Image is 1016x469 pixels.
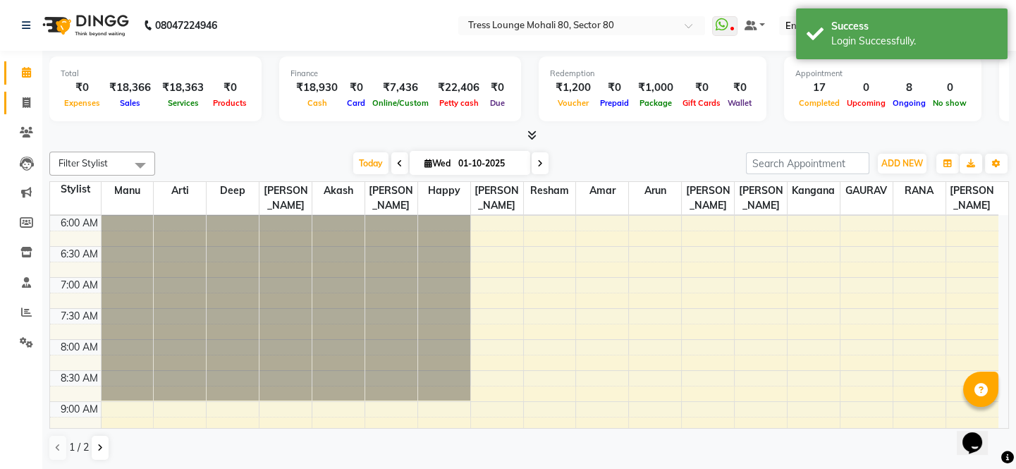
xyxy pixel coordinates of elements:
div: 8 [889,80,929,96]
span: [PERSON_NAME] [946,182,999,214]
span: Today [353,152,388,174]
span: [PERSON_NAME] [735,182,787,214]
div: 8:30 AM [58,371,101,386]
div: 6:00 AM [58,216,101,231]
div: 0 [929,80,970,96]
span: Sales [116,98,144,108]
span: GAURAV [840,182,893,200]
iframe: chat widget [957,413,1002,455]
span: Cash [304,98,331,108]
div: Appointment [795,68,970,80]
span: Prepaid [596,98,632,108]
span: Wallet [724,98,755,108]
div: 6:30 AM [58,247,101,262]
input: Search Appointment [746,152,869,174]
span: Ongoing [889,98,929,108]
span: No show [929,98,970,108]
span: Voucher [554,98,592,108]
div: 7:00 AM [58,278,101,293]
div: Login Successfully. [831,34,997,49]
div: Total [61,68,250,80]
span: ADD NEW [881,158,923,169]
div: Redemption [550,68,755,80]
div: ₹0 [209,80,250,96]
span: Gift Cards [679,98,724,108]
div: 9:00 AM [58,402,101,417]
span: Arti [154,182,206,200]
div: 0 [843,80,889,96]
span: Card [343,98,369,108]
span: Deep [207,182,259,200]
div: 8:00 AM [58,340,101,355]
div: 17 [795,80,843,96]
div: ₹18,930 [290,80,343,96]
input: 2025-10-01 [454,153,525,174]
div: ₹1,000 [632,80,679,96]
div: Stylist [50,182,101,197]
span: 1 / 2 [69,440,89,455]
div: ₹1,200 [550,80,596,96]
span: Filter Stylist [59,157,108,169]
div: ₹18,366 [104,80,157,96]
span: [PERSON_NAME] [365,182,417,214]
span: Manu [102,182,154,200]
span: Package [636,98,675,108]
b: 08047224946 [155,6,217,45]
span: [PERSON_NAME] [682,182,734,214]
span: Akash [312,182,365,200]
span: Completed [795,98,843,108]
span: Services [164,98,202,108]
div: Success [831,19,997,34]
div: ₹0 [343,80,369,96]
span: Amar [576,182,628,200]
span: Products [209,98,250,108]
div: ₹0 [679,80,724,96]
span: Wed [421,158,454,169]
span: Happy [418,182,470,200]
span: Expenses [61,98,104,108]
div: 7:30 AM [58,309,101,324]
span: RANA [893,182,945,200]
div: ₹7,436 [369,80,432,96]
span: Petty cash [436,98,482,108]
div: Finance [290,68,510,80]
span: Arun [629,182,681,200]
span: kangana [788,182,840,200]
div: ₹22,406 [432,80,485,96]
span: Upcoming [843,98,889,108]
span: [PERSON_NAME] [259,182,312,214]
span: Resham [524,182,576,200]
div: ₹0 [724,80,755,96]
span: Due [486,98,508,108]
span: [PERSON_NAME] [471,182,523,214]
button: ADD NEW [878,154,926,173]
div: ₹0 [485,80,510,96]
div: ₹0 [61,80,104,96]
span: Online/Custom [369,98,432,108]
div: ₹0 [596,80,632,96]
div: ₹18,363 [157,80,209,96]
img: logo [36,6,133,45]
